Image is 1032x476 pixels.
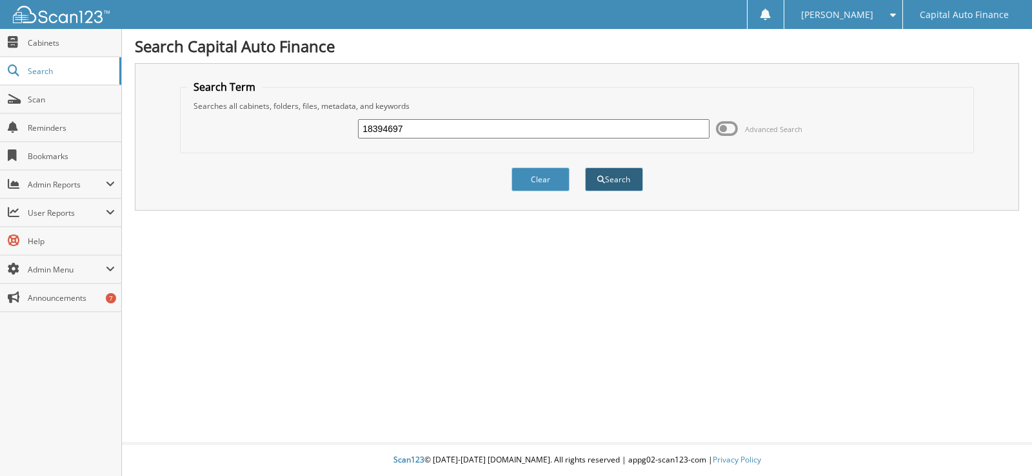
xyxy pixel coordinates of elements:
[511,167,570,191] button: Clear
[28,94,115,105] span: Scan
[187,80,262,94] legend: Search Term
[187,100,967,111] div: Searches all cabinets, folders, files, metadata, and keywords
[920,11,1009,19] span: Capital Auto Finance
[28,37,115,48] span: Cabinets
[393,454,424,465] span: Scan123
[28,179,106,190] span: Admin Reports
[745,124,802,134] span: Advanced Search
[122,444,1032,476] div: © [DATE]-[DATE] [DOMAIN_NAME]. All rights reserved | appg02-scan123-com |
[13,6,110,23] img: scan123-logo-white.svg
[28,66,113,77] span: Search
[801,11,873,19] span: [PERSON_NAME]
[28,207,106,218] span: User Reports
[28,151,115,162] span: Bookmarks
[28,122,115,133] span: Reminders
[28,292,115,303] span: Announcements
[28,236,115,247] span: Help
[713,454,761,465] a: Privacy Policy
[585,167,643,191] button: Search
[106,293,116,303] div: 7
[28,264,106,275] span: Admin Menu
[135,35,1019,57] h1: Search Capital Auto Finance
